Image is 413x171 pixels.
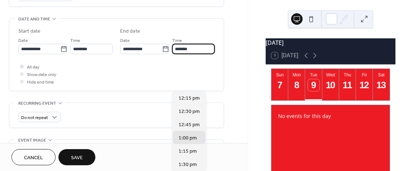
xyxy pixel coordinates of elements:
span: Time [172,37,182,44]
button: Fri12 [356,69,373,100]
button: Sun7 [271,69,288,100]
div: Sat [375,72,388,77]
button: Thu11 [339,69,356,100]
span: Cancel [24,154,43,162]
button: Sat13 [373,69,390,100]
span: Event image [18,137,46,144]
span: 1:15 pm [179,147,197,155]
div: 11 [342,79,353,91]
span: Show date only [27,71,56,79]
div: Sun [274,72,286,77]
div: [DATE] [266,38,395,47]
span: 12:15 pm [179,94,200,102]
span: All day [27,63,39,71]
div: End date [120,28,140,35]
div: 7 [274,79,286,91]
span: Do not repeat [21,114,48,122]
div: 9 [308,79,320,91]
div: Start date [18,28,41,35]
button: Save [58,149,95,165]
button: Tue9 [305,69,322,100]
div: 13 [375,79,387,91]
div: Mon [290,72,303,77]
span: 12:30 pm [179,108,200,115]
div: 8 [291,79,303,91]
div: 12 [359,79,370,91]
button: Cancel [11,149,56,165]
span: Hide end time [27,79,54,86]
span: Date and time [18,15,50,23]
span: Date [120,37,130,44]
span: Date [18,37,28,44]
div: 10 [325,79,337,91]
div: Thu [341,72,354,77]
div: Fri [358,72,371,77]
span: Save [71,154,83,162]
span: Recurring event [18,100,56,107]
span: 1:30 pm [179,161,197,168]
div: No events for this day [272,108,389,124]
span: 1:00 pm [179,134,197,142]
span: Time [70,37,80,44]
span: 12:45 pm [179,121,200,128]
div: Wed [324,72,337,77]
button: Mon8 [288,69,305,100]
div: Tue [307,72,320,77]
button: Wed10 [322,69,339,100]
